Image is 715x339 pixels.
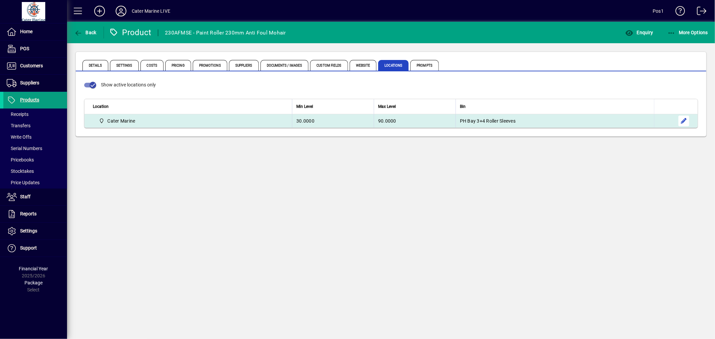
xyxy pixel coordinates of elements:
span: Receipts [7,112,28,117]
a: Pricebooks [3,154,67,165]
span: Customers [20,63,43,68]
span: Max Level [378,103,396,110]
a: Write Offs [3,131,67,143]
span: Location [93,103,109,110]
span: Cater Marine [96,117,138,125]
a: Receipts [3,109,67,120]
span: Bin [460,103,466,110]
span: Financial Year [19,266,48,271]
a: Reports [3,206,67,222]
div: 230AFMSE - Paint Roller 230mm Anti Foul Mohair [165,27,286,38]
a: Customers [3,58,67,74]
span: Suppliers [20,80,39,85]
span: Custom Fields [310,60,348,71]
td: 30.0000 [292,114,374,128]
span: Costs [140,60,164,71]
a: Stocktakes [3,165,67,177]
a: Support [3,240,67,257]
td: 90.0000 [374,114,456,128]
span: Products [20,97,39,103]
td: PH Bay 3+4 Roller Sleeves [456,114,654,128]
span: Settings [20,228,37,233]
span: Min Level [296,103,313,110]
a: Serial Numbers [3,143,67,154]
span: Staff [20,194,31,199]
span: Transfers [7,123,31,128]
button: Edit [678,116,689,126]
span: Settings [110,60,139,71]
button: Enquiry [623,26,655,39]
div: Product [109,27,152,38]
span: Package [24,280,43,285]
a: Home [3,23,67,40]
span: Back [74,30,97,35]
span: Details [82,60,108,71]
app-page-header-button: Back [67,26,104,39]
a: Price Updates [3,177,67,188]
a: POS [3,41,67,57]
a: Logout [692,1,707,23]
span: Reports [20,211,37,216]
span: Pricebooks [7,157,34,162]
a: Transfers [3,120,67,131]
span: Prompts [410,60,439,71]
div: Pos1 [653,6,664,16]
a: Suppliers [3,75,67,91]
button: More Options [666,26,710,39]
span: Suppliers [229,60,259,71]
span: Home [20,29,33,34]
button: Add [89,5,110,17]
a: Staff [3,189,67,205]
span: Documents / Images [260,60,309,71]
span: Promotions [193,60,227,71]
span: Locations [378,60,409,71]
a: Settings [3,223,67,240]
span: Write Offs [7,134,32,140]
span: Pricing [165,60,191,71]
span: Enquiry [625,30,653,35]
span: Price Updates [7,180,40,185]
button: Back [72,26,98,39]
span: Serial Numbers [7,146,42,151]
a: Knowledge Base [670,1,685,23]
span: Cater Marine [108,118,135,124]
span: POS [20,46,29,51]
span: More Options [667,30,708,35]
span: Show active locations only [101,82,156,87]
span: Support [20,245,37,251]
span: Website [350,60,377,71]
button: Profile [110,5,132,17]
span: Stocktakes [7,168,34,174]
div: Cater Marine LIVE [132,6,170,16]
